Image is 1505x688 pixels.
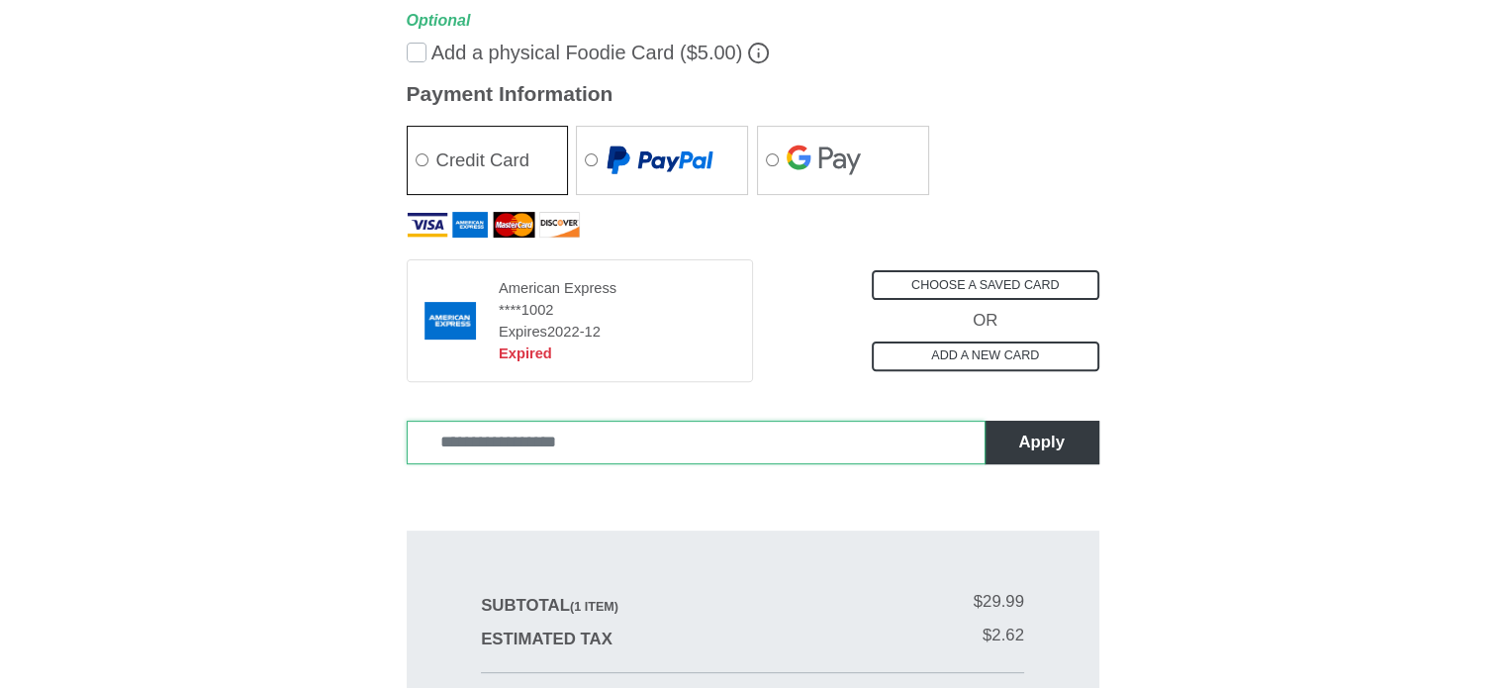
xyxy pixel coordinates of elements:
dt: Estimated Tax [481,627,752,651]
legend: Payment Information [407,78,1099,110]
input: Credit Card [416,153,428,166]
span: OR [872,308,1099,333]
label: Credit Card [408,127,567,194]
dd: $29.99 [753,589,1024,614]
legend: Optional [407,9,1099,33]
span: ( ) [570,600,618,614]
button: Apply [985,421,1099,464]
button: Add a New Card [872,342,1099,371]
strong: Expired [499,345,552,361]
input: Enter coupon code [407,421,986,464]
span: 2022-12 [547,324,601,340]
div: American Express [499,277,735,299]
dt: Subtotal [481,593,752,618]
button: Choose a Saved Card [872,270,1099,300]
dd: $2.62 [753,623,1024,647]
span: 1 item [574,600,614,614]
span: 1002 [521,302,554,318]
label: Add a physical Foodie Card ($5.00) [431,37,743,70]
